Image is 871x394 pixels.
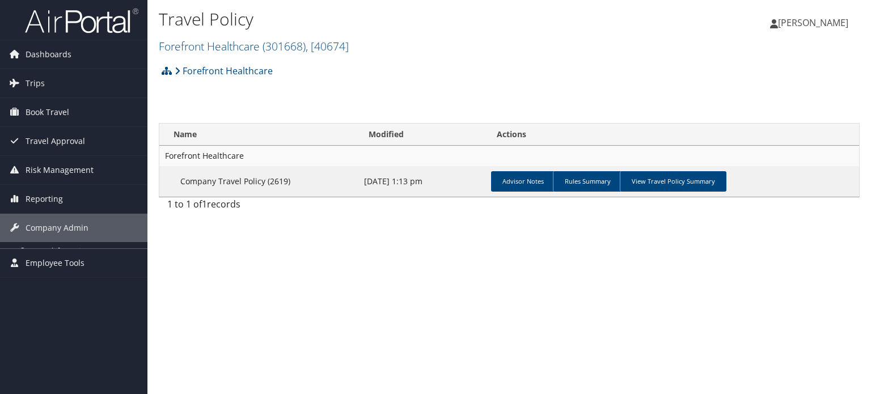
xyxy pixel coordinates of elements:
[167,197,325,217] div: 1 to 1 of records
[306,39,349,54] span: , [ 40674 ]
[202,198,207,210] span: 1
[358,124,487,146] th: Modified: activate to sort column descending
[770,6,860,40] a: [PERSON_NAME]
[26,98,69,126] span: Book Travel
[491,171,555,192] a: Advisor Notes
[159,166,358,197] td: Company Travel Policy (2619)
[26,185,63,213] span: Reporting
[26,214,88,242] span: Company Admin
[26,69,45,98] span: Trips
[159,7,626,31] h1: Travel Policy
[620,171,726,192] a: View Travel Policy Summary
[26,156,94,184] span: Risk Management
[25,7,138,34] img: airportal-logo.png
[159,124,358,146] th: Name: activate to sort column ascending
[263,39,306,54] span: ( 301668 )
[175,60,273,82] a: Forefront Healthcare
[553,171,622,192] a: Rules Summary
[358,166,487,197] td: [DATE] 1:13 pm
[778,16,848,29] span: [PERSON_NAME]
[26,249,84,277] span: Employee Tools
[487,124,859,146] th: Actions
[26,40,71,69] span: Dashboards
[159,146,859,166] td: Forefront Healthcare
[26,127,85,155] span: Travel Approval
[159,39,349,54] a: Forefront Healthcare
